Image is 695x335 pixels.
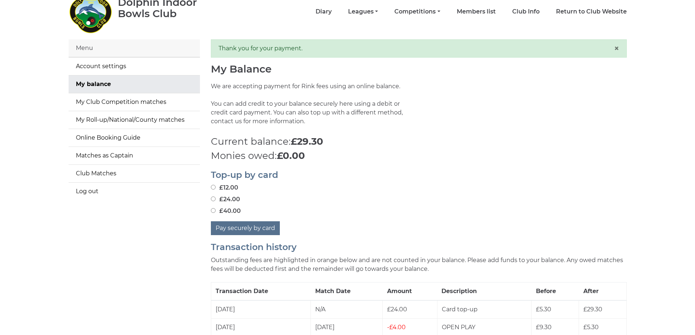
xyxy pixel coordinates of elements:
h2: Transaction history [211,242,627,252]
button: Pay securely by card [211,221,280,235]
a: Leagues [348,8,378,16]
h2: Top-up by card [211,170,627,180]
span: £24.00 [387,306,407,313]
p: Current balance: [211,135,627,149]
a: Log out [69,183,200,200]
a: Matches as Captain [69,147,200,164]
a: My balance [69,75,200,93]
td: [DATE] [211,300,311,319]
a: Members list [457,8,496,16]
span: £9.30 [536,324,552,331]
strong: £0.00 [277,150,305,161]
input: £40.00 [211,208,216,213]
th: Description [437,282,532,300]
strong: £29.30 [291,136,323,147]
th: Transaction Date [211,282,311,300]
span: £5.30 [536,306,551,313]
a: My Roll-up/National/County matches [69,111,200,129]
a: Club Matches [69,165,200,182]
span: £5.30 [583,324,599,331]
a: Diary [316,8,332,16]
td: N/A [311,300,383,319]
div: Thank you for your payment. [211,39,627,58]
a: Account settings [69,58,200,75]
a: Return to Club Website [556,8,627,16]
button: Close [614,44,619,53]
div: Menu [69,39,200,57]
p: Monies owed: [211,149,627,163]
th: Before [532,282,579,300]
label: £24.00 [211,195,240,204]
span: £4.00 [387,324,406,331]
input: £12.00 [211,185,216,190]
td: Card top-up [437,300,532,319]
p: Outstanding fees are highlighted in orange below and are not counted in your balance. Please add ... [211,256,627,273]
a: Club Info [512,8,540,16]
th: After [579,282,626,300]
th: Amount [383,282,437,300]
a: My Club Competition matches [69,93,200,111]
th: Match Date [311,282,383,300]
a: Online Booking Guide [69,129,200,147]
span: × [614,43,619,54]
span: £29.30 [583,306,602,313]
a: Competitions [394,8,440,16]
h1: My Balance [211,63,627,75]
label: £40.00 [211,207,241,215]
label: £12.00 [211,183,238,192]
input: £24.00 [211,196,216,201]
p: We are accepting payment for Rink fees using an online balance. You can add credit to your balanc... [211,82,413,135]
